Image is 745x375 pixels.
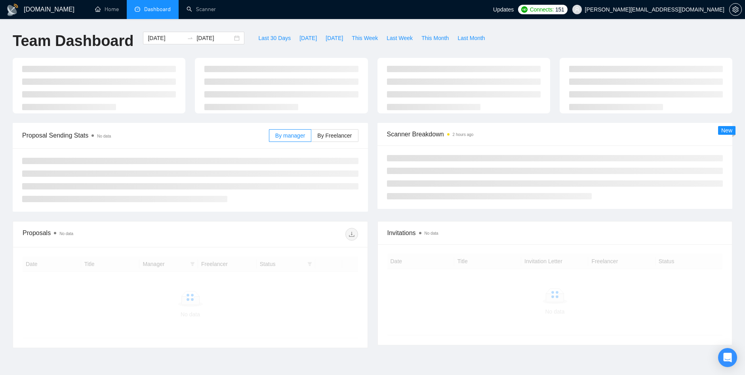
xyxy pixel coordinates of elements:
[148,34,184,42] input: Start date
[97,134,111,138] span: No data
[22,130,269,140] span: Proposal Sending Stats
[144,6,171,13] span: Dashboard
[258,34,291,42] span: Last 30 Days
[352,34,378,42] span: This Week
[457,34,485,42] span: Last Month
[254,32,295,44] button: Last 30 Days
[387,34,413,42] span: Last Week
[135,6,140,12] span: dashboard
[187,6,216,13] a: searchScanner
[730,6,741,13] span: setting
[530,5,554,14] span: Connects:
[417,32,453,44] button: This Month
[13,32,133,50] h1: Team Dashboard
[6,4,19,16] img: logo
[23,228,190,241] div: Proposals
[574,7,580,12] span: user
[493,6,514,13] span: Updates
[453,32,489,44] button: Last Month
[321,32,347,44] button: [DATE]
[729,3,742,16] button: setting
[347,32,382,44] button: This Week
[95,6,119,13] a: homeHome
[317,132,352,139] span: By Freelancer
[187,35,193,41] span: swap-right
[382,32,417,44] button: Last Week
[721,127,732,134] span: New
[387,228,723,238] span: Invitations
[326,34,343,42] span: [DATE]
[555,5,564,14] span: 151
[453,132,474,137] time: 2 hours ago
[521,6,528,13] img: upwork-logo.png
[421,34,449,42] span: This Month
[295,32,321,44] button: [DATE]
[729,6,742,13] a: setting
[187,35,193,41] span: to
[387,129,723,139] span: Scanner Breakdown
[425,231,438,235] span: No data
[196,34,232,42] input: End date
[275,132,305,139] span: By manager
[59,232,73,236] span: No data
[718,348,737,367] div: Open Intercom Messenger
[299,34,317,42] span: [DATE]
